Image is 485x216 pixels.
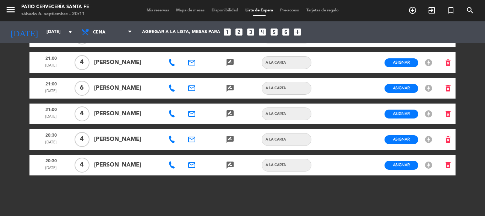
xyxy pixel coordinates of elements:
[75,158,89,173] span: 4
[32,105,70,114] span: 21:00
[385,135,418,144] button: Asignar
[293,27,302,37] i: add_box
[223,27,232,37] i: looks_one
[75,106,89,121] span: 4
[94,135,160,144] span: [PERSON_NAME]
[94,109,160,118] span: [PERSON_NAME]
[422,135,435,144] button: offline_bolt
[303,9,342,12] span: Tarjetas de regalo
[385,84,418,93] button: Asignar
[441,159,456,172] button: delete_forever
[5,24,43,40] i: [DATE]
[466,6,474,15] i: search
[66,28,75,36] i: arrow_drop_down
[393,60,410,65] span: Asignar
[226,110,234,118] i: rate_review
[234,27,244,37] i: looks_two
[262,60,289,65] span: A LA CARTA
[187,135,196,144] i: email
[94,160,160,170] span: [PERSON_NAME]
[393,137,410,142] span: Asignar
[444,135,452,144] i: delete_forever
[187,161,196,169] i: email
[424,161,433,169] i: offline_bolt
[32,156,70,165] span: 20:30
[262,85,289,91] span: A LA CARTA
[281,27,290,37] i: looks_6
[277,9,303,12] span: Pre-acceso
[385,161,418,170] button: Asignar
[75,132,89,147] span: 4
[75,81,89,96] span: 6
[424,110,433,118] i: offline_bolt
[269,27,279,37] i: looks_5
[32,139,70,149] span: [DATE]
[5,4,16,17] button: menu
[5,4,16,15] i: menu
[441,133,456,146] button: delete_forever
[226,58,234,67] i: rate_review
[32,131,70,140] span: 20:30
[187,84,196,93] i: email
[226,161,234,169] i: rate_review
[385,110,418,118] button: Asignar
[173,9,208,12] span: Mapa de mesas
[94,58,160,67] span: [PERSON_NAME]
[424,135,433,144] i: offline_bolt
[422,84,435,93] button: offline_bolt
[422,58,435,67] button: offline_bolt
[262,162,289,168] span: A LA CARTA
[262,111,289,117] span: A LA CARTA
[32,54,70,63] span: 21:00
[187,58,196,67] i: email
[447,6,455,15] i: turned_in_not
[187,110,196,118] i: email
[94,84,160,93] span: [PERSON_NAME]
[424,84,433,93] i: offline_bolt
[444,110,452,118] i: delete_forever
[393,85,410,91] span: Asignar
[242,9,277,12] span: Lista de Espera
[143,9,173,12] span: Mis reservas
[246,27,255,37] i: looks_3
[444,58,452,67] i: delete_forever
[21,11,89,18] div: sábado 6. septiembre - 20:11
[142,30,220,35] span: Agregar a la lista, mesas para
[427,6,436,15] i: exit_to_app
[75,55,89,70] span: 4
[441,57,456,69] button: delete_forever
[32,63,70,72] span: [DATE]
[422,109,435,118] button: offline_bolt
[226,84,234,93] i: rate_review
[262,137,289,142] span: A LA CARTA
[422,160,435,170] button: offline_bolt
[32,79,70,89] span: 21:00
[444,84,452,93] i: delete_forever
[21,4,89,11] div: Patio Cervecería Santa Fe
[393,111,410,116] span: Asignar
[441,108,456,120] button: delete_forever
[93,26,127,39] span: Cena
[226,135,234,144] i: rate_review
[32,88,70,98] span: [DATE]
[408,6,417,15] i: add_circle_outline
[32,165,70,174] span: [DATE]
[441,82,456,95] button: delete_forever
[444,161,452,169] i: delete_forever
[393,162,410,168] span: Asignar
[208,9,242,12] span: Disponibilidad
[258,27,267,37] i: looks_4
[385,58,418,67] button: Asignar
[424,58,433,67] i: offline_bolt
[32,114,70,123] span: [DATE]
